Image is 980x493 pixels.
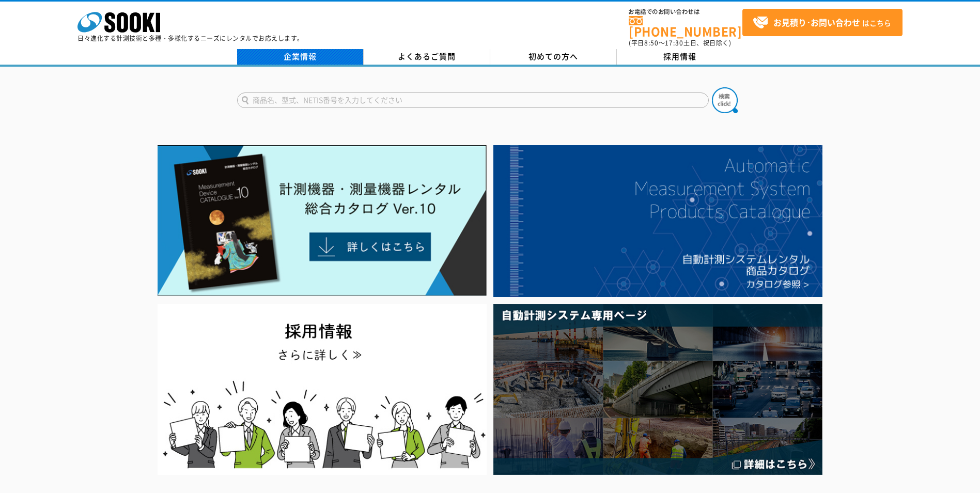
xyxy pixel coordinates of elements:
a: お見積り･お問い合わせはこちら [742,9,903,36]
p: 日々進化する計測技術と多種・多様化するニーズにレンタルでお応えします。 [77,35,304,41]
input: 商品名、型式、NETIS番号を入力してください [237,93,709,108]
a: 初めての方へ [490,49,617,65]
a: [PHONE_NUMBER] [629,16,742,37]
img: btn_search.png [712,87,738,113]
span: 8:50 [644,38,659,48]
span: 初めての方へ [528,51,578,62]
img: 自動計測システムカタログ [493,145,822,297]
img: SOOKI recruit [158,304,487,475]
span: はこちら [753,15,891,30]
img: 自動計測システム専用ページ [493,304,822,475]
a: よくあるご質問 [364,49,490,65]
span: 17:30 [665,38,683,48]
span: (平日 ～ 土日、祝日除く) [629,38,731,48]
span: お電話でのお問い合わせは [629,9,742,15]
a: 企業情報 [237,49,364,65]
a: 採用情報 [617,49,743,65]
img: Catalog Ver10 [158,145,487,296]
strong: お見積り･お問い合わせ [773,16,860,28]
